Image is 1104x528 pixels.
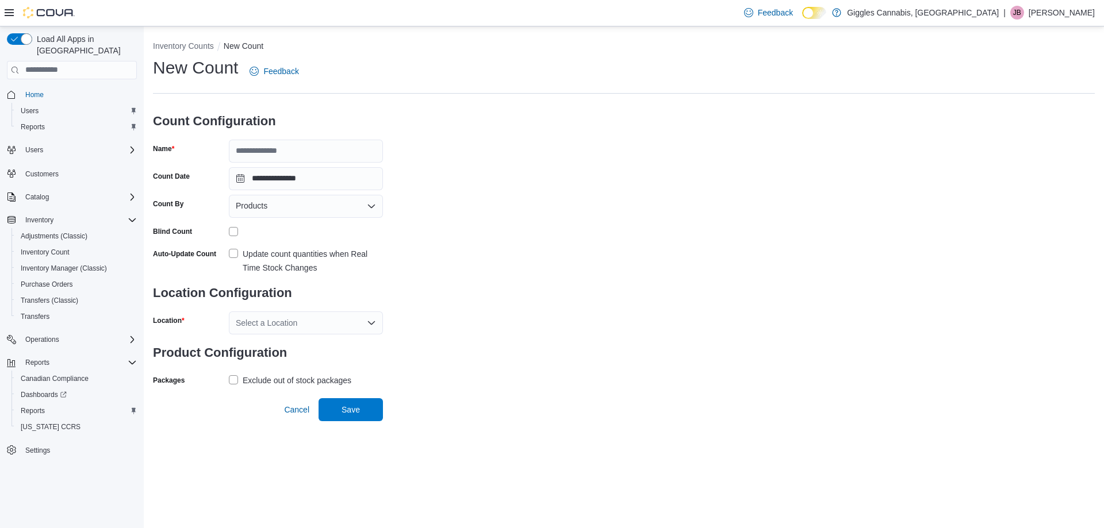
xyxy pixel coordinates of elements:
[2,332,141,348] button: Operations
[2,86,141,103] button: Home
[279,398,314,421] button: Cancel
[25,446,50,455] span: Settings
[16,278,78,291] a: Purchase Orders
[243,247,383,275] div: Update count quantities when Real Time Stock Changes
[25,358,49,367] span: Reports
[1029,6,1095,20] p: [PERSON_NAME]
[16,104,137,118] span: Users
[25,169,59,179] span: Customers
[153,275,383,311] h3: Location Configuration
[11,309,141,325] button: Transfers
[21,356,137,369] span: Reports
[2,165,141,182] button: Customers
[21,312,49,321] span: Transfers
[21,87,137,102] span: Home
[21,190,53,204] button: Catalog
[802,19,803,20] span: Dark Mode
[16,310,137,323] span: Transfers
[847,6,999,20] p: Giggles Cannabis, [GEOGRAPHIC_DATA]
[153,40,1095,54] nav: An example of EuiBreadcrumbs
[11,260,141,276] button: Inventory Manager (Classic)
[21,248,70,257] span: Inventory Count
[16,294,83,307] a: Transfers (Classic)
[153,376,185,385] label: Packages
[21,88,48,102] a: Home
[739,1,798,24] a: Feedback
[21,122,45,132] span: Reports
[16,404,137,418] span: Reports
[16,261,112,275] a: Inventory Manager (Classic)
[153,249,216,259] label: Auto-Update Count
[11,244,141,260] button: Inventory Count
[21,333,137,346] span: Operations
[21,296,78,305] span: Transfers (Classic)
[21,264,107,273] span: Inventory Manager (Classic)
[25,215,53,225] span: Inventory
[16,278,137,291] span: Purchase Orders
[16,245,74,259] a: Inventory Count
[153,227,192,236] div: Blind Count
[367,202,376,211] button: Open list of options
[263,65,298,77] span: Feedback
[16,388,137,402] span: Dashboards
[16,229,137,243] span: Adjustments (Classic)
[16,120,137,134] span: Reports
[245,60,303,83] a: Feedback
[21,390,67,399] span: Dashboards
[153,172,190,181] label: Count Date
[25,90,44,99] span: Home
[11,276,141,292] button: Purchase Orders
[2,212,141,228] button: Inventory
[21,374,89,383] span: Canadian Compliance
[153,334,383,371] h3: Product Configuration
[758,7,793,18] span: Feedback
[21,280,73,289] span: Purchase Orders
[2,142,141,158] button: Users
[1003,6,1006,20] p: |
[21,213,137,227] span: Inventory
[2,189,141,205] button: Catalog
[16,104,43,118] a: Users
[16,310,54,323] a: Transfers
[21,406,45,415] span: Reports
[229,167,383,190] input: Press the down key to open a popover containing a calendar.
[243,373,351,387] div: Exclude out of stock packages
[284,404,309,415] span: Cancel
[21,443,137,457] span: Settings
[11,403,141,419] button: Reports
[342,404,360,415] span: Save
[802,7,826,19] input: Dark Mode
[153,144,174,153] label: Name
[16,245,137,259] span: Inventory Count
[21,422,80,431] span: [US_STATE] CCRS
[153,56,238,79] h1: New Count
[224,41,263,51] button: New Count
[16,420,137,434] span: Washington CCRS
[25,145,43,155] span: Users
[21,166,137,180] span: Customers
[16,388,71,402] a: Dashboards
[16,229,92,243] a: Adjustments (Classic)
[1013,6,1021,20] span: JB
[2,442,141,458] button: Settings
[11,103,141,119] button: Users
[16,372,93,386] a: Canadian Compliance
[21,356,54,369] button: Reports
[16,261,137,275] span: Inventory Manager (Classic)
[16,404,49,418] a: Reports
[153,199,183,209] label: Count By
[11,228,141,244] button: Adjustments (Classic)
[21,213,58,227] button: Inventory
[32,33,137,56] span: Load All Apps in [GEOGRAPHIC_DATA]
[153,41,214,51] button: Inventory Counts
[153,103,383,140] h3: Count Configuration
[11,419,141,435] button: [US_STATE] CCRS
[16,420,85,434] a: [US_STATE] CCRS
[16,120,49,134] a: Reports
[21,444,55,457] a: Settings
[16,294,137,307] span: Transfers (Classic)
[21,143,48,157] button: Users
[2,354,141,371] button: Reports
[319,398,383,421] button: Save
[21,106,39,115] span: Users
